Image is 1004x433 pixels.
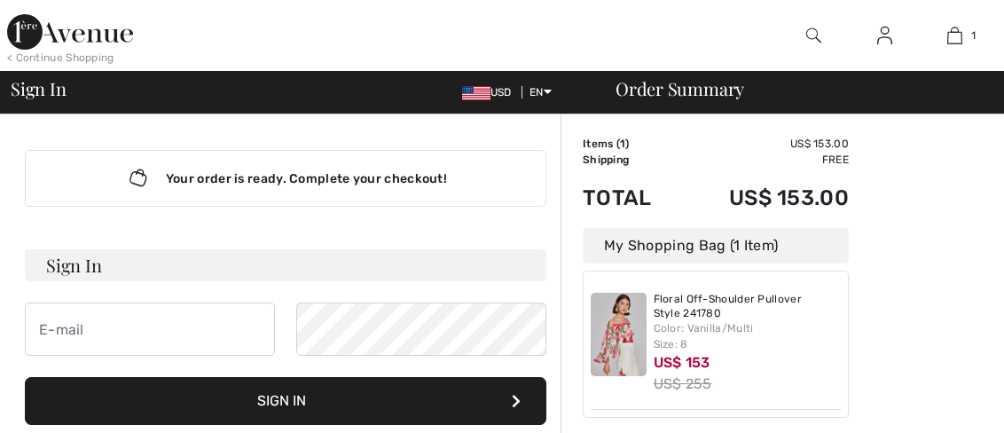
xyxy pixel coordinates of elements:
[25,303,275,356] input: E-mail
[594,80,993,98] div: Order Summary
[462,86,519,98] span: USD
[462,86,490,100] img: US Dollar
[583,152,679,168] td: Shipping
[947,25,962,46] img: My Bag
[7,50,114,66] div: < Continue Shopping
[654,293,842,320] a: Floral Off-Shoulder Pullover Style 241780
[620,138,625,150] span: 1
[654,354,710,371] span: US$ 153
[529,86,552,98] span: EN
[877,25,892,46] img: My Info
[679,136,849,152] td: US$ 153.00
[654,320,842,352] div: Color: Vanilla/Multi Size: 8
[25,249,546,281] h3: Sign In
[583,136,679,152] td: Items ( )
[591,293,647,376] img: Floral Off-Shoulder Pullover Style 241780
[806,25,821,46] img: search the website
[921,25,989,46] a: 1
[25,377,546,425] button: Sign In
[654,375,712,392] s: US$ 255
[11,80,66,98] span: Sign In
[679,168,849,228] td: US$ 153.00
[583,228,849,264] div: My Shopping Bag (1 Item)
[863,25,906,47] a: Sign In
[971,28,976,43] span: 1
[25,150,546,207] div: Your order is ready. Complete your checkout!
[583,168,679,228] td: Total
[7,14,133,50] img: 1ère Avenue
[679,152,849,168] td: Free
